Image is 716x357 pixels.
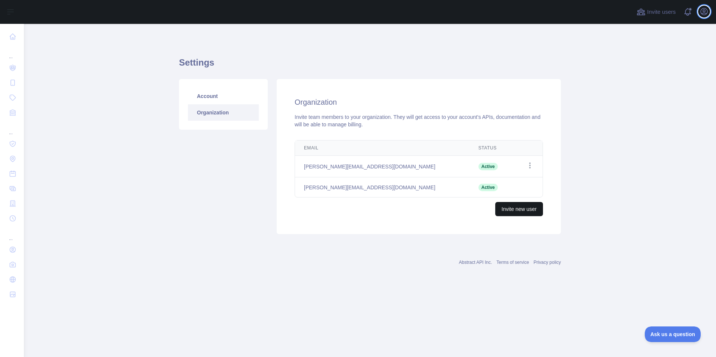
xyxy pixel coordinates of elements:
h1: Settings [179,57,561,75]
span: Active [478,163,498,170]
div: ... [6,121,18,136]
a: Privacy policy [534,260,561,265]
a: Account [188,88,259,104]
div: ... [6,227,18,241]
a: Terms of service [496,260,529,265]
iframe: Toggle Customer Support [645,326,701,342]
th: Status [470,140,513,156]
button: Invite new user [495,202,543,216]
span: Invite users [647,8,676,16]
td: [PERSON_NAME][EMAIL_ADDRESS][DOMAIN_NAME] [295,156,470,177]
a: Abstract API Inc. [459,260,492,265]
button: Invite users [635,6,677,18]
h2: Organization [295,97,543,107]
a: Organization [188,104,259,121]
span: Active [478,184,498,191]
div: Invite team members to your organization. They will get access to your account's APIs, documentat... [295,113,543,128]
td: [PERSON_NAME][EMAIL_ADDRESS][DOMAIN_NAME] [295,177,470,198]
div: ... [6,45,18,60]
th: Email [295,140,470,156]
